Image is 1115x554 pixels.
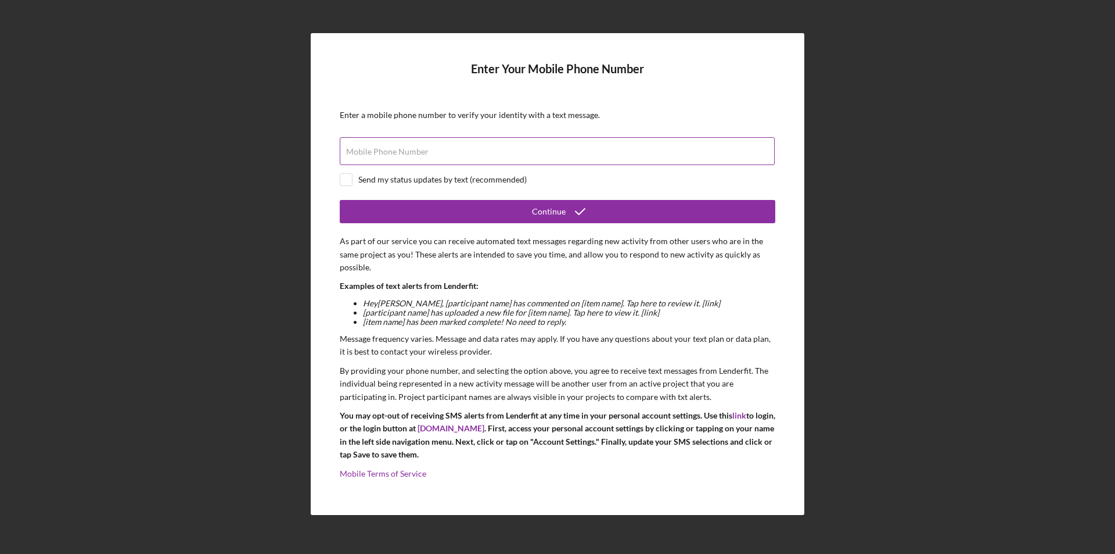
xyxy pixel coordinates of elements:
div: Continue [532,200,566,223]
li: Hey [PERSON_NAME] , [participant name] has commented on [item name]. Tap here to review it. [link] [363,299,775,308]
div: Send my status updates by text (recommended) [358,175,527,184]
a: link [732,410,746,420]
div: Enter a mobile phone number to verify your identity with a text message. [340,110,775,120]
p: You may opt-out of receiving SMS alerts from Lenderfit at any time in your personal account setti... [340,409,775,462]
label: Mobile Phone Number [346,147,429,156]
p: As part of our service you can receive automated text messages regarding new activity from other ... [340,235,775,274]
h4: Enter Your Mobile Phone Number [340,62,775,93]
p: Message frequency varies. Message and data rates may apply. If you have any questions about your ... [340,333,775,359]
a: Mobile Terms of Service [340,469,426,478]
p: By providing your phone number, and selecting the option above, you agree to receive text message... [340,364,775,403]
li: [participant name] has uploaded a new file for [item name]. Tap here to view it. [link] [363,308,775,317]
li: [item name] has been marked complete! No need to reply. [363,317,775,327]
p: Examples of text alerts from Lenderfit: [340,280,775,292]
a: [DOMAIN_NAME] [418,423,484,433]
button: Continue [340,200,775,223]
